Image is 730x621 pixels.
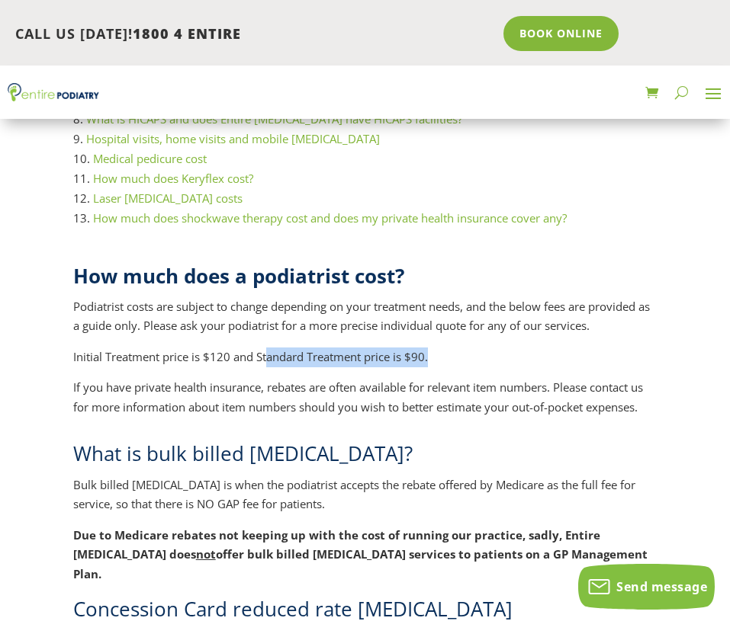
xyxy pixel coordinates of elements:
[93,210,567,226] a: How much does shockwave therapy cost and does my private health insurance cover any?
[73,546,648,581] b: offer bulk billed [MEDICAL_DATA] services to patients on a GP Management Plan.
[73,440,658,475] h2: What is bulk billed [MEDICAL_DATA]?
[133,24,241,43] span: 1800 4 ENTIRE
[73,262,404,290] strong: How much does a podiatrist cost?
[616,578,707,595] span: Send message
[196,546,216,562] b: not
[93,190,243,206] a: Laser [MEDICAL_DATA] costs
[73,527,600,562] b: Due to Medicare rebates not keeping up with the cost of running our practice, sadly, Entire [MEDI...
[503,16,619,51] a: Book Online
[73,475,658,526] p: Bulk billed [MEDICAL_DATA] is when the podiatrist accepts the rebate offered by Medicare as the f...
[578,564,715,610] button: Send message
[93,151,207,166] a: Medical pedicure cost
[73,297,658,347] p: Podiatrist costs are subject to change depending on your treatment needs, and the below fees are ...
[73,347,658,379] p: Initial Treatment price is $120 and Standard Treatment price is $90.
[86,131,380,146] a: Hospital visits, home visits and mobile [MEDICAL_DATA]
[86,111,462,126] a: What is HICAPS and does Entire [MEDICAL_DATA] have HICAPS facilities?
[73,378,658,417] p: If you have private health insurance, rebates are often available for relevant item numbers. Plea...
[15,24,493,44] p: CALL US [DATE]!
[93,171,253,186] a: How much does Keryflex cost?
